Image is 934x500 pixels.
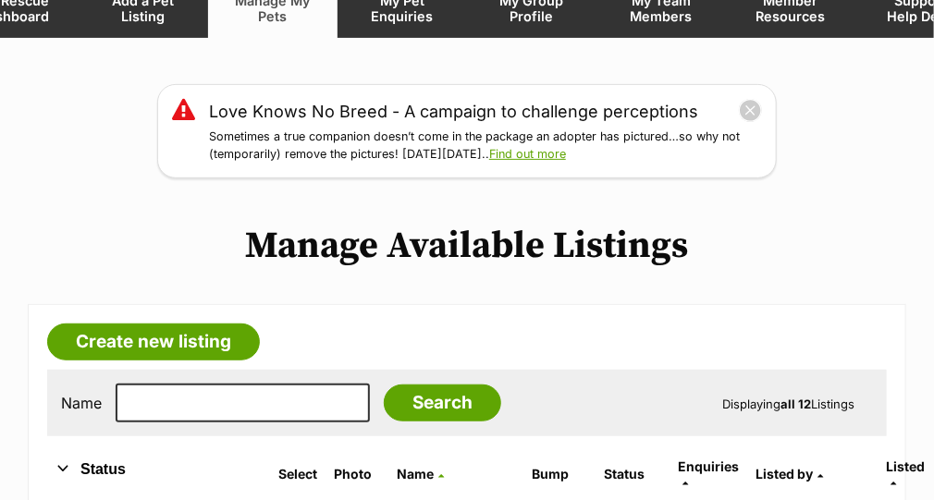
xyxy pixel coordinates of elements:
a: Listed by [756,466,823,482]
p: Sometimes a true companion doesn’t come in the package an adopter has pictured…so why not (tempor... [209,128,762,164]
a: Find out more [489,147,566,161]
th: Select [271,452,325,496]
th: Status [596,452,669,496]
span: Listed by [756,466,813,482]
a: Listed [886,458,925,489]
a: Enquiries [678,458,739,489]
input: Search [384,384,501,421]
th: Photo [326,452,387,496]
th: Bump [524,452,595,496]
strong: all 12 [780,396,811,411]
button: Status [47,457,251,482]
button: close [739,99,762,122]
a: Love Knows No Breed - A campaign to challenge perceptions [209,99,698,124]
span: Name [397,466,434,482]
span: Displaying Listings [722,396,854,411]
a: Create new listing [47,323,260,360]
span: Listed [886,458,925,474]
label: Name [61,395,102,411]
a: Name [397,466,444,482]
span: translation missing: en.admin.listings.index.attributes.enquiries [678,458,739,474]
